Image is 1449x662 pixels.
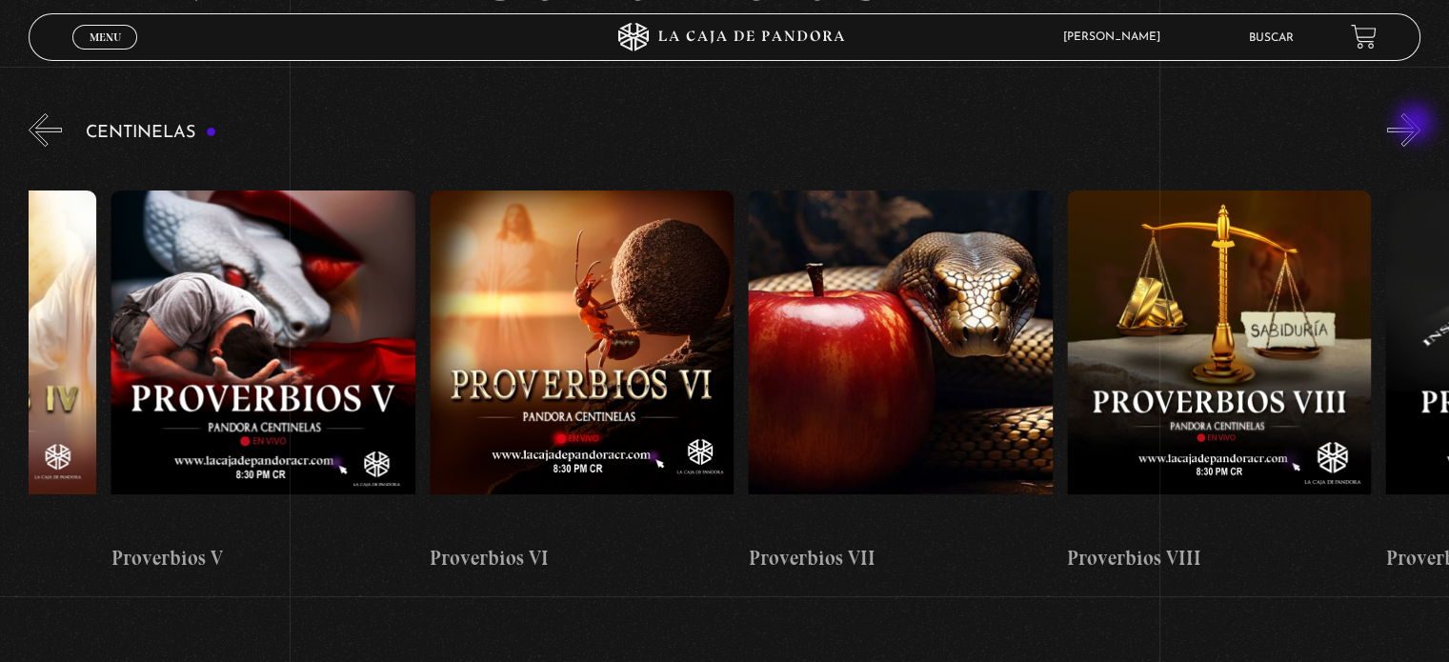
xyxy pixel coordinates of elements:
[1067,161,1371,604] a: Proverbios VIII
[90,31,121,43] span: Menu
[1067,543,1371,573] h4: Proverbios VIII
[430,161,734,604] a: Proverbios VI
[748,161,1052,604] a: Proverbios VII
[1249,32,1294,44] a: Buscar
[86,124,216,142] h3: Centinelas
[29,113,62,147] button: Previous
[1387,113,1420,147] button: Next
[111,543,414,573] h4: Proverbios V
[83,48,128,61] span: Cerrar
[430,543,734,573] h4: Proverbios VI
[748,543,1052,573] h4: Proverbios VII
[1351,24,1377,50] a: View your shopping cart
[111,161,414,604] a: Proverbios V
[1054,31,1179,43] span: [PERSON_NAME]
